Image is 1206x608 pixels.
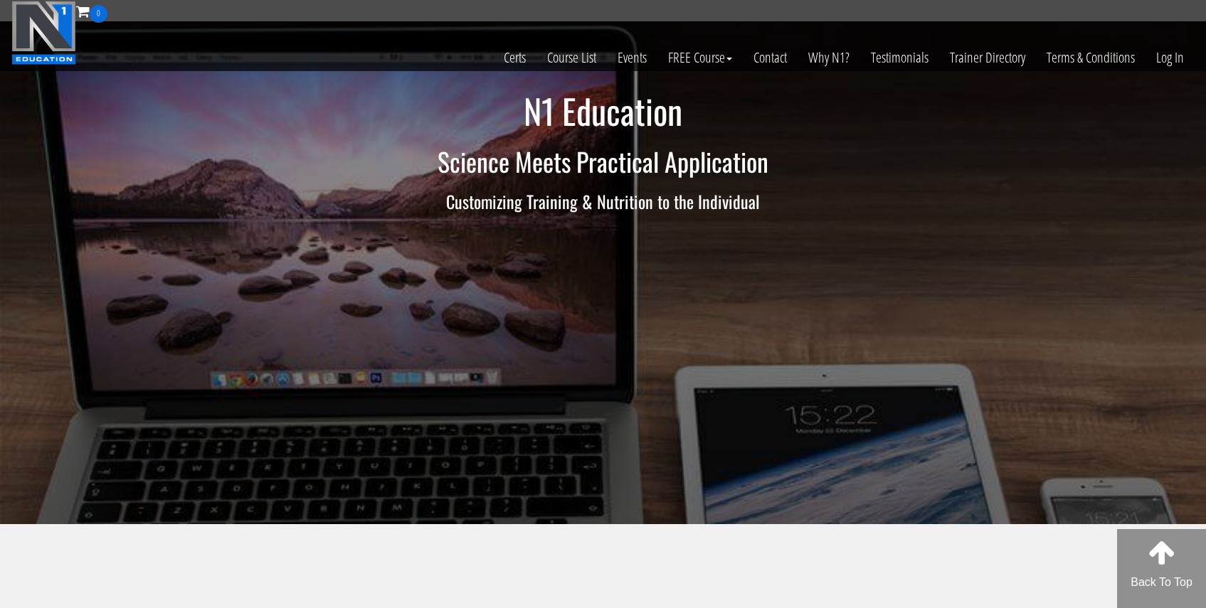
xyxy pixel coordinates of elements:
a: Terms & Conditions [1036,23,1146,92]
a: Events [607,23,657,92]
a: Why N1? [798,23,860,92]
p: Back To Top [1117,574,1206,591]
a: Contact [743,23,798,92]
a: Certs [493,23,536,92]
a: Log In [1146,23,1195,92]
span: 0 [90,5,107,23]
a: Trainer Directory [939,23,1036,92]
a: FREE Course [657,23,743,92]
h1: N1 Education [187,92,1020,130]
a: 0 [76,1,107,21]
h3: Customizing Training & Nutrition to the Individual [187,192,1020,210]
h2: Science Meets Practical Application [187,147,1020,176]
img: n1-education [11,1,76,65]
a: Course List [536,23,607,92]
a: Testimonials [860,23,939,92]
